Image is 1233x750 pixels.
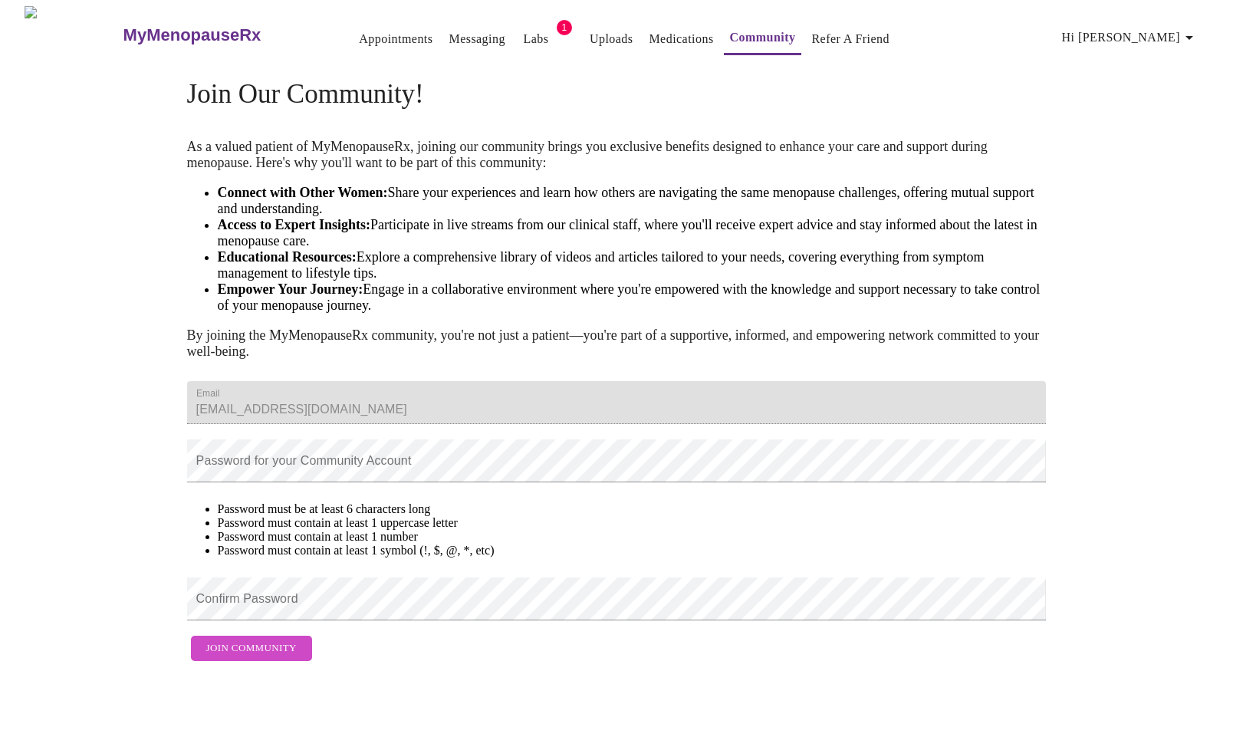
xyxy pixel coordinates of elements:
a: MyMenopauseRx [121,8,322,62]
strong: Connect with Other Women: [218,185,388,200]
strong: Educational Resources: [218,249,357,265]
span: 1 [557,20,572,35]
a: Medications [649,28,713,50]
button: Community [724,22,802,55]
li: Password must be at least 6 characters long [218,502,1047,516]
button: Refer a Friend [805,24,896,54]
a: Uploads [590,28,633,50]
li: Share your experiences and learn how others are navigating the same menopause challenges, offerin... [218,185,1047,217]
li: Participate in live streams from our clinical staff, where you'll receive expert advice and stay ... [218,217,1047,249]
li: Engage in a collaborative environment where you're empowered with the knowledge and support neces... [218,281,1047,314]
span: Hi [PERSON_NAME] [1062,27,1198,48]
a: Refer a Friend [811,28,889,50]
a: Labs [523,28,548,50]
button: Uploads [584,24,640,54]
h4: Join Our Community! [187,79,1047,110]
strong: Empower Your Journey: [218,281,363,297]
li: Password must contain at least 1 uppercase letter [218,516,1047,530]
a: Community [730,27,796,48]
li: Explore a comprehensive library of videos and articles tailored to your needs, covering everythin... [218,249,1047,281]
span: Join Community [206,640,297,657]
button: Join Community [191,636,312,661]
button: Labs [511,24,561,54]
p: By joining the MyMenopauseRx community, you're not just a patient—you're part of a supportive, in... [187,327,1047,360]
img: MyMenopauseRx Logo [25,6,121,64]
a: Appointments [359,28,432,50]
li: Password must contain at least 1 number [218,530,1047,544]
h3: MyMenopauseRx [123,25,261,45]
button: Messaging [442,24,511,54]
li: Password must contain at least 1 symbol (!, $, @, *, etc) [218,544,1047,558]
button: Appointments [353,24,439,54]
button: Hi [PERSON_NAME] [1056,22,1205,53]
a: Messaging [449,28,505,50]
p: As a valued patient of MyMenopauseRx, joining our community brings you exclusive benefits designe... [187,139,1047,171]
button: Medications [643,24,719,54]
strong: Access to Expert Insights: [218,217,371,232]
